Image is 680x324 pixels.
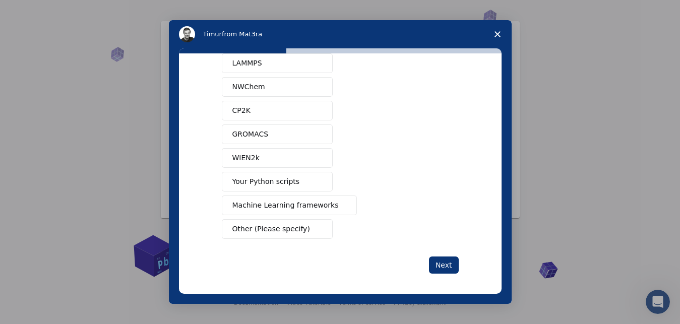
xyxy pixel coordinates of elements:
span: Timur [203,30,222,38]
span: from Mat3ra [222,30,262,38]
button: CP2K [222,101,333,120]
button: Machine Learning frameworks [222,196,357,215]
span: Close survey [483,20,512,48]
span: Your Python scripts [232,176,300,187]
span: WIEN2k [232,153,260,163]
span: CP2K [232,105,251,116]
span: Machine Learning frameworks [232,200,339,211]
button: NWChem [222,77,333,97]
span: Support [20,7,56,16]
button: LAMMPS [222,53,333,73]
img: Profile image for Timur [179,26,195,42]
button: GROMACS [222,124,333,144]
span: GROMACS [232,129,269,140]
span: LAMMPS [232,58,262,69]
button: Your Python scripts [222,172,333,191]
button: WIEN2k [222,148,333,168]
span: Other (Please specify) [232,224,310,234]
button: Other (Please specify) [222,219,333,239]
button: Next [429,256,459,274]
span: NWChem [232,82,265,92]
